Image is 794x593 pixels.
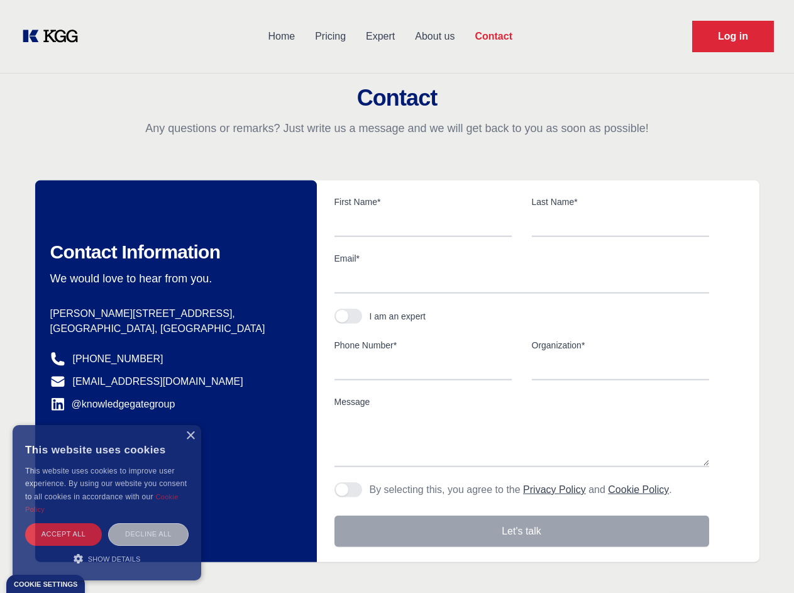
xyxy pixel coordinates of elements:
label: Last Name* [532,196,709,208]
a: Pricing [305,20,356,53]
p: [PERSON_NAME][STREET_ADDRESS], [50,306,297,321]
div: Close [185,431,195,441]
a: @knowledgegategroup [50,397,175,412]
div: This website uses cookies [25,435,189,465]
a: Cookie Policy [25,493,179,513]
h2: Contact [15,86,779,111]
label: Organization* [532,339,709,352]
div: Decline all [108,523,189,545]
div: Show details [25,552,189,565]
a: Cookie Policy [608,484,669,495]
a: [PHONE_NUMBER] [73,352,163,367]
a: [EMAIL_ADDRESS][DOMAIN_NAME] [73,374,243,389]
p: Any questions or remarks? Just write us a message and we will get back to you as soon as possible! [15,121,779,136]
p: We would love to hear from you. [50,271,297,286]
label: Email* [334,252,709,265]
p: By selecting this, you agree to the and . [370,482,672,497]
a: Contact [465,20,522,53]
iframe: Chat Widget [731,533,794,593]
label: First Name* [334,196,512,208]
p: [GEOGRAPHIC_DATA], [GEOGRAPHIC_DATA] [50,321,297,336]
a: Request Demo [692,21,774,52]
a: KOL Knowledge Platform: Talk to Key External Experts (KEE) [20,26,88,47]
a: About us [405,20,465,53]
label: Phone Number* [334,339,512,352]
a: Expert [356,20,405,53]
h2: Contact Information [50,241,297,263]
span: Show details [88,555,141,563]
a: Privacy Policy [523,484,586,495]
button: Let's talk [334,516,709,547]
div: Accept all [25,523,102,545]
span: This website uses cookies to improve user experience. By using our website you consent to all coo... [25,467,187,501]
label: Message [334,396,709,408]
a: Home [258,20,305,53]
div: I am an expert [370,310,426,323]
div: Cookie settings [14,581,77,588]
